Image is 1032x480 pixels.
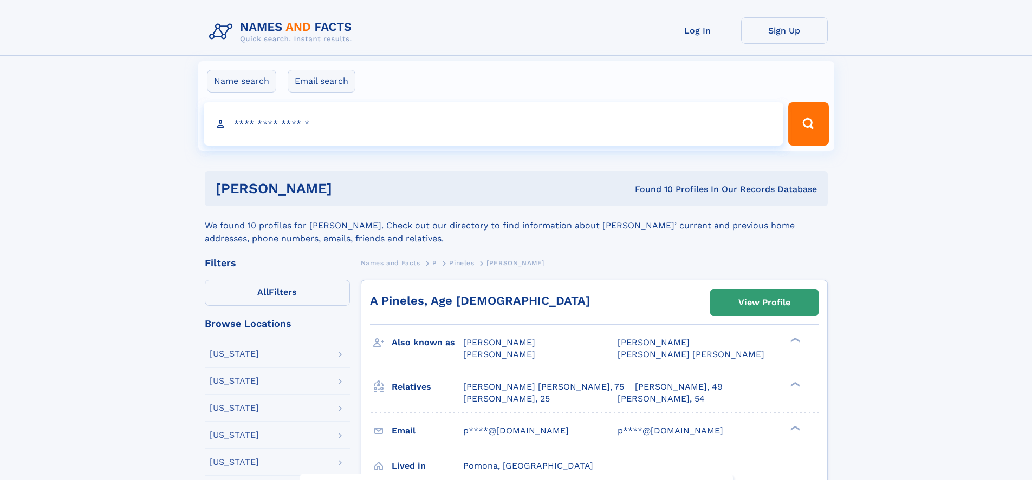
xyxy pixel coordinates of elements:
[432,256,437,269] a: P
[432,259,437,267] span: P
[257,287,269,297] span: All
[205,258,350,268] div: Filters
[392,457,463,475] h3: Lived in
[483,183,817,195] div: Found 10 Profiles In Our Records Database
[741,17,828,44] a: Sign Up
[654,17,741,44] a: Log In
[738,290,790,315] div: View Profile
[392,333,463,352] h3: Also known as
[449,256,474,269] a: Pineles
[463,349,535,359] span: [PERSON_NAME]
[463,393,550,405] a: [PERSON_NAME], 25
[463,337,535,347] span: [PERSON_NAME]
[788,102,828,146] button: Search Button
[370,294,590,307] a: A Pineles, Age [DEMOGRAPHIC_DATA]
[618,349,764,359] span: [PERSON_NAME] [PERSON_NAME]
[788,424,801,431] div: ❯
[361,256,420,269] a: Names and Facts
[788,337,801,344] div: ❯
[711,290,818,315] a: View Profile
[205,17,361,47] img: Logo Names and Facts
[486,259,544,267] span: [PERSON_NAME]
[635,381,723,393] a: [PERSON_NAME], 49
[618,393,705,405] a: [PERSON_NAME], 54
[618,337,690,347] span: [PERSON_NAME]
[788,380,801,387] div: ❯
[392,422,463,440] h3: Email
[205,206,828,245] div: We found 10 profiles for [PERSON_NAME]. Check out our directory to find information about [PERSON...
[449,259,474,267] span: Pineles
[210,404,259,412] div: [US_STATE]
[205,280,350,306] label: Filters
[210,458,259,466] div: [US_STATE]
[463,381,624,393] a: [PERSON_NAME] [PERSON_NAME], 75
[204,102,784,146] input: search input
[216,182,484,195] h1: [PERSON_NAME]
[210,350,259,358] div: [US_STATE]
[392,378,463,396] h3: Relatives
[210,377,259,385] div: [US_STATE]
[210,431,259,439] div: [US_STATE]
[207,70,276,93] label: Name search
[288,70,355,93] label: Email search
[463,461,593,471] span: Pomona, [GEOGRAPHIC_DATA]
[205,319,350,328] div: Browse Locations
